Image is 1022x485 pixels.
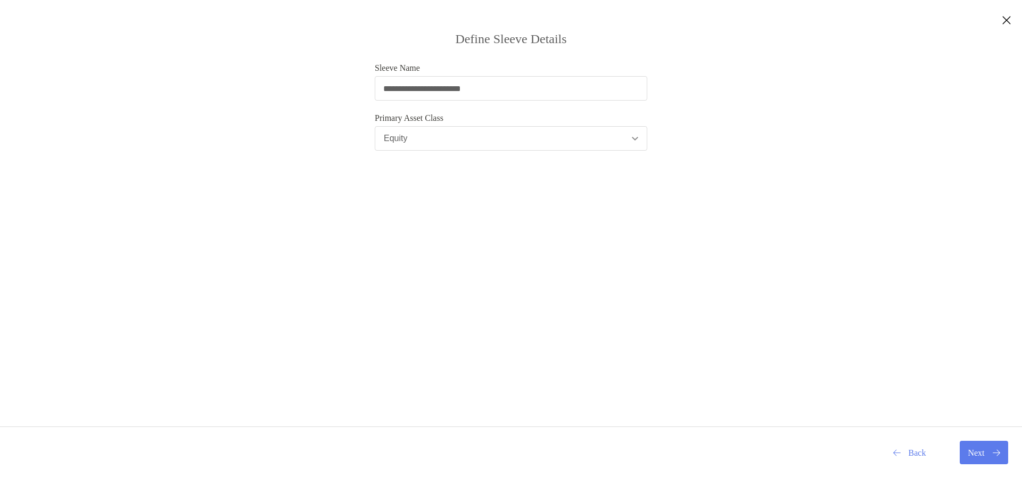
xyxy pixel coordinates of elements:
button: Close modal [999,13,1015,29]
img: Open dropdown arrow [632,137,638,141]
div: Equity [384,134,407,143]
span: Primary Asset Class [375,113,647,123]
span: Sleeve Name [375,63,647,73]
input: Sleeve Name [375,84,647,93]
button: Equity [375,126,647,151]
button: Back [885,441,934,464]
button: Next [960,441,1008,464]
h2: Define Sleeve Details [455,32,566,46]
